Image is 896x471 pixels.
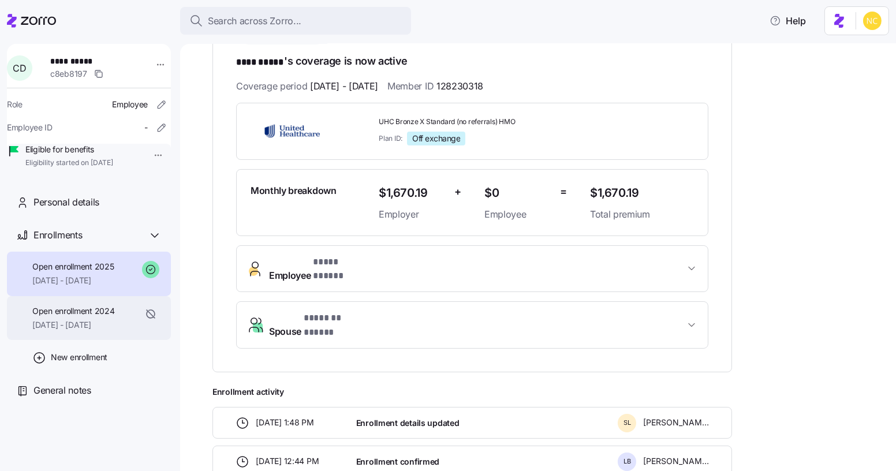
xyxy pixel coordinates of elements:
span: Employer [379,207,445,222]
span: Plan ID: [379,133,402,143]
span: - [144,122,148,133]
h1: 's coverage is now active [236,54,708,70]
span: Monthly breakdown [251,184,337,198]
span: Spouse [269,311,370,339]
span: Employee [484,207,551,222]
span: [DATE] - [DATE] [32,275,114,286]
span: Off exchange [412,133,460,144]
span: $0 [484,184,551,203]
span: 128230318 [436,79,483,94]
span: Enrollment activity [212,386,732,398]
span: Eligible for benefits [25,144,113,155]
span: = [560,184,567,200]
span: Help [770,14,806,28]
span: Member ID [387,79,483,94]
span: Open enrollment 2025 [32,261,114,272]
span: c8eb8197 [50,68,87,80]
span: New enrollment [51,352,107,363]
button: Search across Zorro... [180,7,411,35]
span: Employee [112,99,148,110]
span: [PERSON_NAME] [643,417,709,428]
button: Help [760,9,815,32]
span: [DATE] 12:44 PM [256,455,319,467]
img: UnitedHealthcare [251,118,334,144]
span: [DATE] - [DATE] [32,319,114,331]
span: Enrollment details updated [356,417,460,429]
span: Employee ID [7,122,53,133]
span: [DATE] 1:48 PM [256,417,314,428]
span: $1,670.19 [379,184,445,203]
span: General notes [33,383,91,398]
span: Enrollment confirmed [356,456,439,468]
span: L B [624,458,631,465]
span: UHC Bronze X Standard (no referrals) HMO [379,117,581,127]
span: [PERSON_NAME] [643,455,709,467]
span: [DATE] - [DATE] [310,79,378,94]
span: Employee [269,255,367,283]
span: Enrollments [33,228,82,242]
span: C D [13,63,26,73]
span: Role [7,99,23,110]
span: $1,670.19 [590,184,694,203]
span: Total premium [590,207,694,222]
span: + [454,184,461,200]
span: Coverage period [236,79,378,94]
img: e03b911e832a6112bf72643c5874f8d8 [863,12,882,30]
span: Personal details [33,195,99,210]
span: S L [624,420,631,426]
span: Open enrollment 2024 [32,305,114,317]
span: Search across Zorro... [208,14,301,28]
span: Eligibility started on [DATE] [25,158,113,168]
